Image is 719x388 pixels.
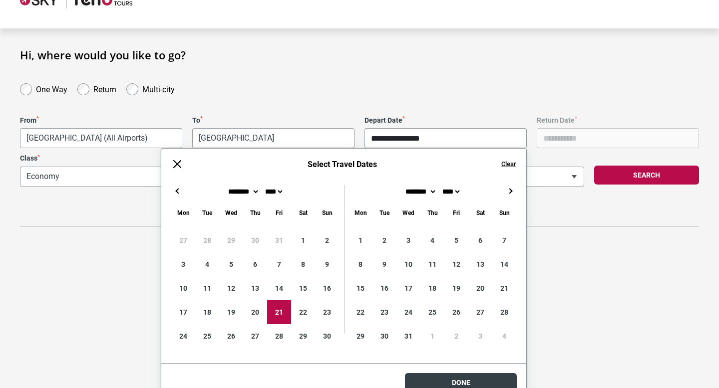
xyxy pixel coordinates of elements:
[372,276,396,300] div: 16
[372,207,396,218] div: Tuesday
[142,82,175,94] label: Multi-city
[20,167,297,186] span: Economy
[372,252,396,276] div: 9
[20,154,297,163] label: Class
[171,207,195,218] div: Monday
[267,276,291,300] div: 14
[171,324,195,348] div: 24
[243,276,267,300] div: 13
[20,116,182,125] label: From
[468,300,492,324] div: 27
[315,252,339,276] div: 9
[243,324,267,348] div: 27
[501,160,516,169] button: Clear
[291,276,315,300] div: 15
[267,207,291,218] div: Friday
[171,252,195,276] div: 3
[291,300,315,324] div: 22
[195,228,219,252] div: 28
[420,276,444,300] div: 18
[20,128,182,148] span: Melbourne, Australia
[192,116,355,125] label: To
[504,185,516,197] button: →
[492,228,516,252] div: 7
[291,207,315,218] div: Saturday
[444,276,468,300] div: 19
[364,116,527,125] label: Depart Date
[444,300,468,324] div: 26
[420,300,444,324] div: 25
[195,324,219,348] div: 25
[349,252,372,276] div: 8
[291,252,315,276] div: 8
[171,228,195,252] div: 27
[492,276,516,300] div: 21
[219,252,243,276] div: 5
[420,324,444,348] div: 1
[291,324,315,348] div: 29
[20,48,699,61] h1: Hi, where would you like to go?
[36,82,67,94] label: One Way
[396,324,420,348] div: 31
[315,324,339,348] div: 30
[315,276,339,300] div: 16
[396,300,420,324] div: 24
[468,252,492,276] div: 13
[243,252,267,276] div: 6
[420,207,444,218] div: Thursday
[349,207,372,218] div: Monday
[315,300,339,324] div: 23
[193,160,491,169] h6: Select Travel Dates
[372,228,396,252] div: 2
[195,207,219,218] div: Tuesday
[219,207,243,218] div: Wednesday
[243,300,267,324] div: 20
[315,207,339,218] div: Sunday
[468,207,492,218] div: Saturday
[219,324,243,348] div: 26
[372,300,396,324] div: 23
[420,228,444,252] div: 4
[468,324,492,348] div: 3
[594,166,699,185] button: Search
[171,276,195,300] div: 10
[492,207,516,218] div: Sunday
[243,207,267,218] div: Thursday
[267,300,291,324] div: 21
[349,276,372,300] div: 15
[468,228,492,252] div: 6
[195,300,219,324] div: 18
[420,252,444,276] div: 11
[267,252,291,276] div: 7
[267,228,291,252] div: 31
[492,252,516,276] div: 14
[193,129,354,148] span: Beijing, China
[444,228,468,252] div: 5
[349,324,372,348] div: 29
[243,228,267,252] div: 30
[396,276,420,300] div: 17
[349,300,372,324] div: 22
[372,324,396,348] div: 30
[444,324,468,348] div: 2
[192,128,355,148] span: Beijing, China
[291,228,315,252] div: 1
[267,324,291,348] div: 28
[93,82,116,94] label: Return
[444,252,468,276] div: 12
[195,252,219,276] div: 4
[315,228,339,252] div: 2
[396,228,420,252] div: 3
[171,300,195,324] div: 17
[219,276,243,300] div: 12
[20,129,182,148] span: Melbourne, Australia
[219,300,243,324] div: 19
[468,276,492,300] div: 20
[396,207,420,218] div: Wednesday
[219,228,243,252] div: 29
[171,185,183,197] button: ←
[20,167,297,187] span: Economy
[396,252,420,276] div: 10
[492,300,516,324] div: 28
[349,228,372,252] div: 1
